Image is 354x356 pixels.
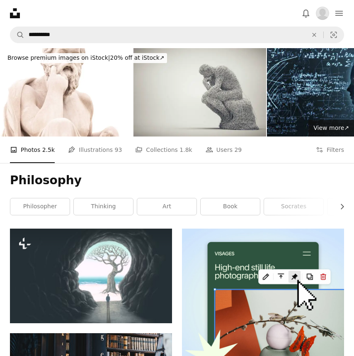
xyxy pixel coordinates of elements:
[10,27,24,43] button: Search Unsplash
[10,8,20,18] a: Home — Unsplash
[179,145,192,154] span: 1.8k
[316,137,344,163] button: Filters
[314,5,331,22] button: Profile
[331,5,347,22] button: Menu
[10,198,70,215] a: philosopher
[115,145,122,154] span: 93
[10,27,344,43] form: Find visuals sitewide
[10,229,172,323] img: Brain, tree and cave. Concept idea of mind, nature and spiritual. Surreal art. landscape painting...
[308,120,354,137] a: View more↗
[74,198,133,215] a: thinking
[234,145,242,154] span: 29
[10,272,172,280] a: Brain, tree and cave. Concept idea of mind, nature and spiritual. Surreal art. landscape painting...
[313,124,349,131] span: View more ↗
[10,173,344,188] h1: Philosophy
[7,54,110,61] span: Browse premium images on iStock |
[335,198,344,215] button: scroll list to the right
[201,198,260,215] a: book
[206,137,242,163] a: Users 29
[68,137,122,163] a: Illustrations 93
[137,198,196,215] a: art
[133,48,266,137] img: Thoughtful man sitting down. Confusion and overthinking concept.
[264,198,323,215] a: socrates
[324,27,344,43] button: Visual search
[316,7,329,20] img: Avatar of user Heroic Minds
[305,27,323,43] button: Clear
[5,53,167,63] div: 20% off at iStock ↗
[135,137,192,163] a: Collections 1.8k
[298,5,314,22] button: Notifications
